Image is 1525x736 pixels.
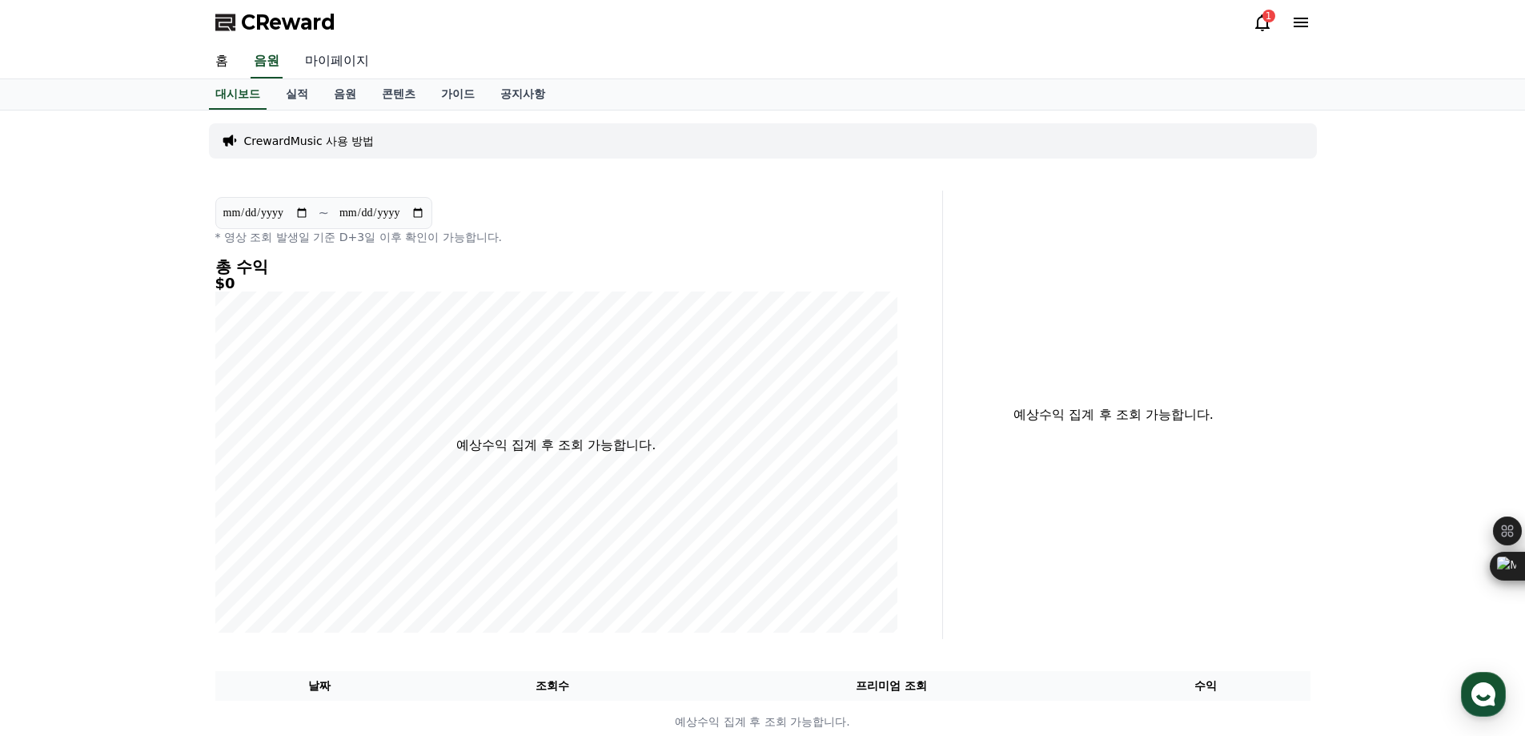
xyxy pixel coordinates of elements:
span: CReward [241,10,335,35]
a: 공지사항 [488,79,558,110]
a: CrewardMusic 사용 방법 [244,133,375,149]
a: 콘텐츠 [369,79,428,110]
a: 설정 [207,508,307,548]
p: 예상수익 집계 후 조회 가능합니다. [456,436,656,455]
a: 음원 [251,45,283,78]
h4: 총 수익 [215,258,897,275]
h5: $0 [215,275,897,292]
th: 날짜 [215,671,424,701]
th: 프리미엄 조회 [681,671,1102,701]
a: 음원 [321,79,369,110]
th: 수익 [1102,671,1310,701]
div: 1 [1262,10,1275,22]
p: ~ [319,203,329,223]
p: * 영상 조회 발생일 기준 D+3일 이후 확인이 가능합니다. [215,229,897,245]
span: 설정 [247,532,267,545]
a: 가이드 [428,79,488,110]
a: 홈 [203,45,241,78]
a: 대시보드 [209,79,267,110]
a: 홈 [5,508,106,548]
a: 대화 [106,508,207,548]
a: 실적 [273,79,321,110]
span: 홈 [50,532,60,545]
p: 예상수익 집계 후 조회 가능합니다. [216,714,1310,730]
th: 조회수 [423,671,680,701]
a: 1 [1253,13,1272,32]
p: 예상수익 집계 후 조회 가능합니다. [956,405,1272,424]
a: 마이페이지 [292,45,382,78]
a: CReward [215,10,335,35]
span: 대화 [146,533,166,545]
